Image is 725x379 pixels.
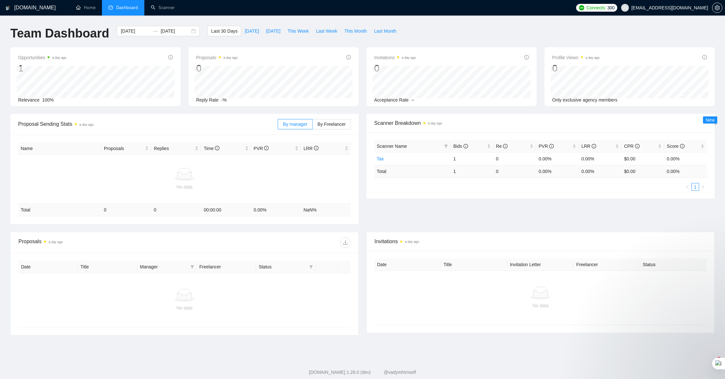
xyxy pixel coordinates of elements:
[706,117,715,123] span: New
[579,165,621,178] td: 0.00 %
[451,165,493,178] td: 1
[712,3,722,13] button: setting
[370,26,400,36] button: Last Month
[18,204,101,216] td: Total
[699,183,707,191] li: Next Page
[262,26,284,36] button: [DATE]
[201,204,251,216] td: 00:00:00
[579,152,621,165] td: 0.00%
[380,302,701,309] div: No data
[108,5,113,10] span: dashboard
[667,144,684,149] span: Score
[316,27,337,35] span: Last Week
[691,183,699,191] li: 1
[211,27,238,35] span: Last 30 Days
[18,62,66,74] div: 1
[245,27,259,35] span: [DATE]
[586,56,600,60] time: a day ago
[686,185,689,189] span: left
[340,237,351,248] button: download
[341,26,370,36] button: This Month
[78,261,138,273] th: Title
[703,357,719,373] iframe: Intercom live chat
[318,122,346,127] span: By Freelancer
[507,258,574,271] th: Invitation Letter
[151,204,201,216] td: 0
[493,165,536,178] td: 0
[221,97,227,103] span: -%
[76,5,95,10] a: homeHome
[287,27,309,35] span: This Week
[552,97,618,103] span: Only exclusive agency members
[151,142,201,155] th: Replies
[536,165,579,178] td: 0.00 %
[18,237,184,248] div: Proposals
[204,146,219,151] span: Time
[314,146,318,150] span: info-circle
[536,152,579,165] td: 0.00%
[624,144,639,149] span: CPR
[699,183,707,191] button: right
[701,185,705,189] span: right
[374,258,441,271] th: Date
[18,142,101,155] th: Name
[18,261,78,273] th: Date
[266,27,280,35] span: [DATE]
[190,265,194,269] span: filter
[101,142,151,155] th: Proposals
[254,146,269,151] span: PVR
[549,144,554,148] span: info-circle
[154,145,194,152] span: Replies
[377,156,384,161] a: Tax
[374,165,451,178] td: Total
[374,119,707,127] span: Scanner Breakdown
[402,56,416,60] time: a day ago
[21,183,348,190] div: No data
[309,265,313,269] span: filter
[312,26,341,36] button: Last Week
[251,204,301,216] td: 0.00 %
[574,258,640,271] th: Freelancer
[168,55,173,60] span: info-circle
[264,146,269,150] span: info-circle
[116,5,138,10] span: Dashboard
[104,145,144,152] span: Proposals
[692,183,699,190] a: 1
[453,144,468,149] span: Bids
[189,262,195,272] span: filter
[137,261,197,273] th: Manager
[635,144,640,148] span: info-circle
[374,237,707,245] span: Invitations
[451,152,493,165] td: 1
[503,144,507,148] span: info-circle
[539,144,554,149] span: PVR
[308,262,314,272] span: filter
[586,4,606,11] span: Connects:
[24,304,345,311] div: No data
[374,62,416,74] div: 0
[712,5,722,10] a: setting
[52,56,66,60] time: a day ago
[374,54,416,61] span: Invitations
[702,55,707,60] span: info-circle
[215,146,219,150] span: info-circle
[552,62,600,74] div: 0
[621,152,664,165] td: $0.00
[151,5,175,10] a: searchScanner
[153,28,158,34] span: to
[241,26,262,36] button: [DATE]
[377,144,407,149] span: Scanner Name
[196,62,238,74] div: 0
[283,122,307,127] span: By manager
[405,240,419,244] time: a day ago
[428,122,442,125] time: a day ago
[621,165,664,178] td: $ 0.00
[374,27,396,35] span: Last Month
[42,97,54,103] span: 100%
[374,97,409,103] span: Acceptance Rate
[284,26,312,36] button: This Week
[223,56,238,60] time: a day ago
[18,97,39,103] span: Relevance
[18,120,278,128] span: Proposal Sending Stats
[493,152,536,165] td: 0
